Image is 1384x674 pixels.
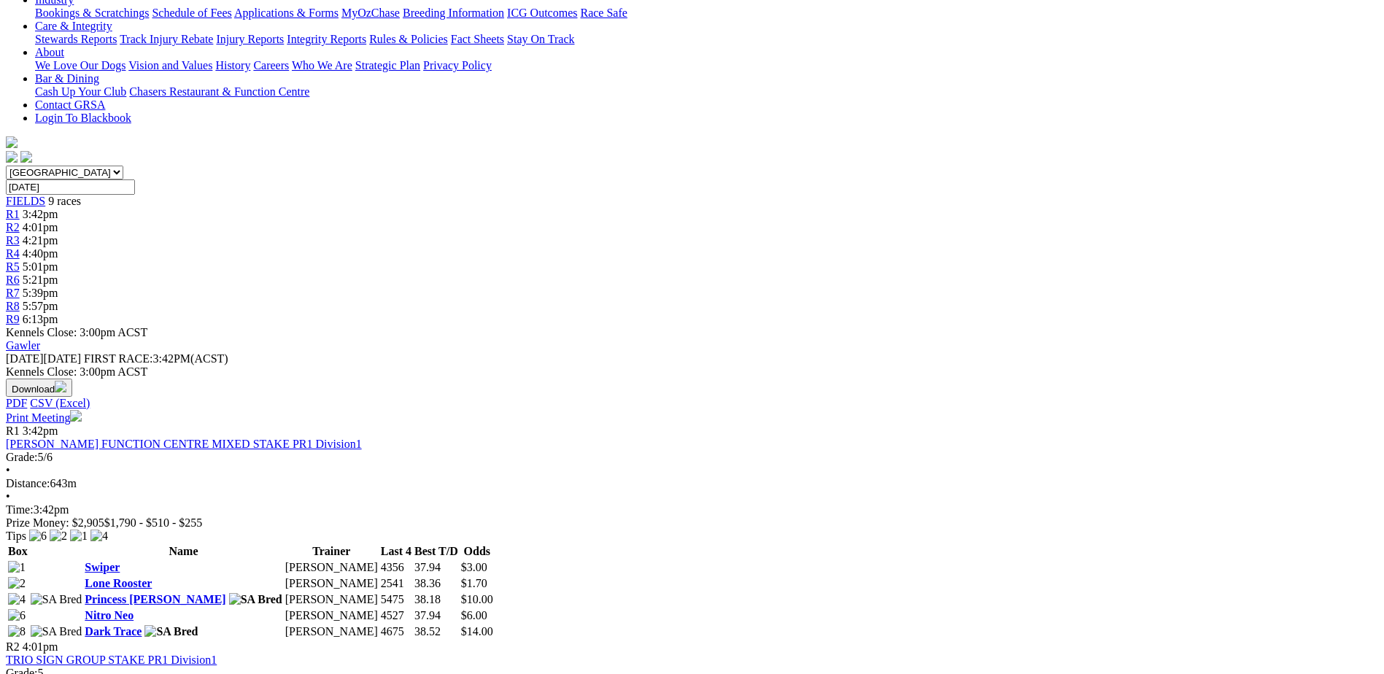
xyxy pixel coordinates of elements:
img: SA Bred [31,625,82,638]
a: Swiper [85,561,120,573]
img: 1 [8,561,26,574]
div: Kennels Close: 3:00pm ACST [6,365,1378,379]
span: 5:57pm [23,300,58,312]
img: 4 [90,530,108,543]
td: 37.94 [414,560,459,575]
span: $14.00 [461,625,493,638]
a: Print Meeting [6,411,82,424]
span: Grade: [6,451,38,463]
button: Download [6,379,72,397]
a: History [215,59,250,71]
td: [PERSON_NAME] [285,592,379,607]
a: Integrity Reports [287,33,366,45]
a: R4 [6,247,20,260]
span: R6 [6,274,20,286]
span: 3:42pm [23,425,58,437]
td: 38.52 [414,624,459,639]
th: Best T/D [414,544,459,559]
a: Who We Are [292,59,352,71]
div: 3:42pm [6,503,1378,516]
th: Odds [460,544,494,559]
a: Bar & Dining [35,72,99,85]
a: CSV (Excel) [30,397,90,409]
span: Distance: [6,477,50,489]
a: R5 [6,260,20,273]
span: Time: [6,503,34,516]
div: Industry [35,7,1378,20]
div: Bar & Dining [35,85,1378,98]
a: Injury Reports [216,33,284,45]
a: Lone Rooster [85,577,152,589]
span: R2 [6,640,20,653]
span: 6:13pm [23,313,58,325]
a: Vision and Values [128,59,212,71]
span: FIRST RACE: [84,352,152,365]
a: Schedule of Fees [152,7,231,19]
span: 5:21pm [23,274,58,286]
a: R1 [6,208,20,220]
a: Care & Integrity [35,20,112,32]
td: 4356 [380,560,412,575]
span: $10.00 [461,593,493,605]
a: Gawler [6,339,40,352]
span: 4:01pm [23,221,58,233]
span: R7 [6,287,20,299]
span: $3.00 [461,561,487,573]
div: Download [6,397,1378,410]
a: Breeding Information [403,7,504,19]
td: 2541 [380,576,412,591]
a: Bookings & Scratchings [35,7,149,19]
span: • [6,464,10,476]
span: 4:21pm [23,234,58,247]
a: Track Injury Rebate [120,33,213,45]
span: [DATE] [6,352,44,365]
a: Login To Blackbook [35,112,131,124]
div: Care & Integrity [35,33,1378,46]
a: R3 [6,234,20,247]
span: Kennels Close: 3:00pm ACST [6,326,147,338]
a: Chasers Restaurant & Function Centre [129,85,309,98]
div: 643m [6,477,1378,490]
td: 5475 [380,592,412,607]
img: 1 [70,530,88,543]
span: $1,790 - $510 - $255 [104,516,203,529]
a: ICG Outcomes [507,7,577,19]
td: 37.94 [414,608,459,623]
a: Rules & Policies [369,33,448,45]
img: 8 [8,625,26,638]
a: Nitro Neo [85,609,134,621]
span: 5:39pm [23,287,58,299]
a: R8 [6,300,20,312]
a: TRIO SIGN GROUP STAKE PR1 Division1 [6,654,217,666]
a: About [35,46,64,58]
span: Tips [6,530,26,542]
img: SA Bred [144,625,198,638]
td: 4527 [380,608,412,623]
span: Box [8,545,28,557]
span: 5:01pm [23,260,58,273]
a: Princess [PERSON_NAME] [85,593,225,605]
a: Applications & Forms [234,7,339,19]
img: 2 [50,530,67,543]
span: [DATE] [6,352,81,365]
img: 4 [8,593,26,606]
th: Last 4 [380,544,412,559]
a: Stewards Reports [35,33,117,45]
a: Strategic Plan [355,59,420,71]
a: R2 [6,221,20,233]
img: SA Bred [229,593,282,606]
span: 9 races [48,195,81,207]
a: [PERSON_NAME] FUNCTION CENTRE MIXED STAKE PR1 Division1 [6,438,362,450]
a: Careers [253,59,289,71]
a: Race Safe [580,7,627,19]
span: R1 [6,425,20,437]
a: R9 [6,313,20,325]
td: [PERSON_NAME] [285,624,379,639]
img: printer.svg [70,410,82,422]
a: Privacy Policy [423,59,492,71]
span: FIELDS [6,195,45,207]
